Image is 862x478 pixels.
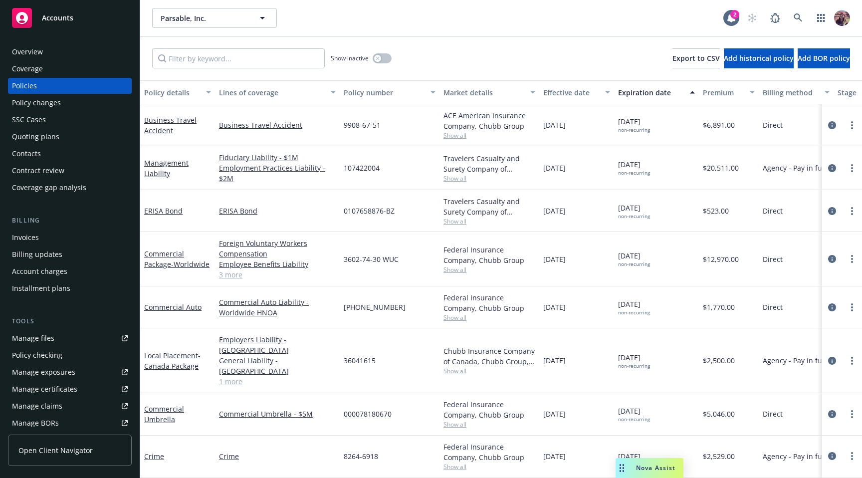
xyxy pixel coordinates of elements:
[846,301,858,313] a: more
[344,163,380,173] span: 107422004
[703,355,735,366] span: $2,500.00
[699,80,759,104] button: Premium
[763,87,819,98] div: Billing method
[12,330,54,346] div: Manage files
[144,452,164,461] a: Crime
[12,112,46,128] div: SSC Cases
[443,399,535,420] div: Federal Insurance Company, Chubb Group
[12,78,37,94] div: Policies
[543,409,566,419] span: [DATE]
[443,313,535,322] span: Show all
[826,450,838,462] a: circleInformation
[8,330,132,346] a: Manage files
[636,464,675,472] span: Nova Assist
[8,163,132,179] a: Contract review
[443,110,535,131] div: ACE American Insurance Company, Chubb Group
[616,458,628,478] div: Drag to move
[219,120,336,130] a: Business Travel Accident
[618,352,650,369] span: [DATE]
[443,131,535,140] span: Show all
[18,445,93,456] span: Open Client Navigator
[763,206,783,216] span: Direct
[152,8,277,28] button: Parsable, Inc.
[543,163,566,173] span: [DATE]
[742,8,762,28] a: Start snowing
[443,196,535,217] div: Travelers Casualty and Surety Company of America, Travelers Insurance
[826,119,838,131] a: circleInformation
[8,95,132,111] a: Policy changes
[618,87,684,98] div: Expiration date
[12,347,62,363] div: Policy checking
[618,159,650,176] span: [DATE]
[618,261,650,267] div: non-recurring
[763,163,826,173] span: Agency - Pay in full
[219,409,336,419] a: Commercial Umbrella - $5M
[344,87,425,98] div: Policy number
[12,230,39,245] div: Invoices
[765,8,785,28] a: Report a Bug
[826,408,838,420] a: circleInformation
[8,61,132,77] a: Coverage
[171,259,210,269] span: - Worldwide
[344,206,395,216] span: 0107658876-BZ
[703,87,744,98] div: Premium
[12,415,59,431] div: Manage BORs
[12,95,61,111] div: Policy changes
[219,334,336,355] a: Employers Liability - [GEOGRAPHIC_DATA]
[703,302,735,312] span: $1,770.00
[846,408,858,420] a: more
[763,355,826,366] span: Agency - Pay in full
[618,309,650,316] div: non-recurring
[703,163,739,173] span: $20,511.00
[8,230,132,245] a: Invoices
[8,364,132,380] span: Manage exposures
[763,254,783,264] span: Direct
[846,355,858,367] a: more
[811,8,831,28] a: Switch app
[543,120,566,130] span: [DATE]
[439,80,539,104] button: Market details
[443,463,535,471] span: Show all
[344,120,381,130] span: 9908-67-51
[443,292,535,313] div: Federal Insurance Company, Chubb Group
[826,205,838,217] a: circleInformation
[344,254,399,264] span: 3602-74-30 WUC
[219,355,336,376] a: General Liability - [GEOGRAPHIC_DATA]
[215,80,340,104] button: Lines of coverage
[443,217,535,226] span: Show all
[798,48,850,68] button: Add BOR policy
[219,376,336,387] a: 1 more
[144,404,184,424] a: Commercial Umbrella
[8,316,132,326] div: Tools
[616,458,683,478] button: Nova Assist
[443,265,535,274] span: Show all
[826,162,838,174] a: circleInformation
[144,87,200,98] div: Policy details
[826,355,838,367] a: circleInformation
[8,78,132,94] a: Policies
[443,153,535,174] div: Travelers Casualty and Surety Company of America, Travelers Insurance, CRC Group
[42,14,73,22] span: Accounts
[703,409,735,419] span: $5,046.00
[543,254,566,264] span: [DATE]
[543,355,566,366] span: [DATE]
[8,381,132,397] a: Manage certificates
[703,451,735,462] span: $2,529.00
[8,4,132,32] a: Accounts
[730,10,739,19] div: 2
[703,254,739,264] span: $12,970.00
[219,269,336,280] a: 3 more
[344,451,378,462] span: 8264-6918
[703,120,735,130] span: $6,891.00
[219,87,325,98] div: Lines of coverage
[614,80,699,104] button: Expiration date
[144,249,210,269] a: Commercial Package
[8,44,132,60] a: Overview
[846,253,858,265] a: more
[798,53,850,63] span: Add BOR policy
[12,180,86,196] div: Coverage gap analysis
[846,450,858,462] a: more
[618,213,650,220] div: non-recurring
[8,216,132,226] div: Billing
[618,363,650,369] div: non-recurring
